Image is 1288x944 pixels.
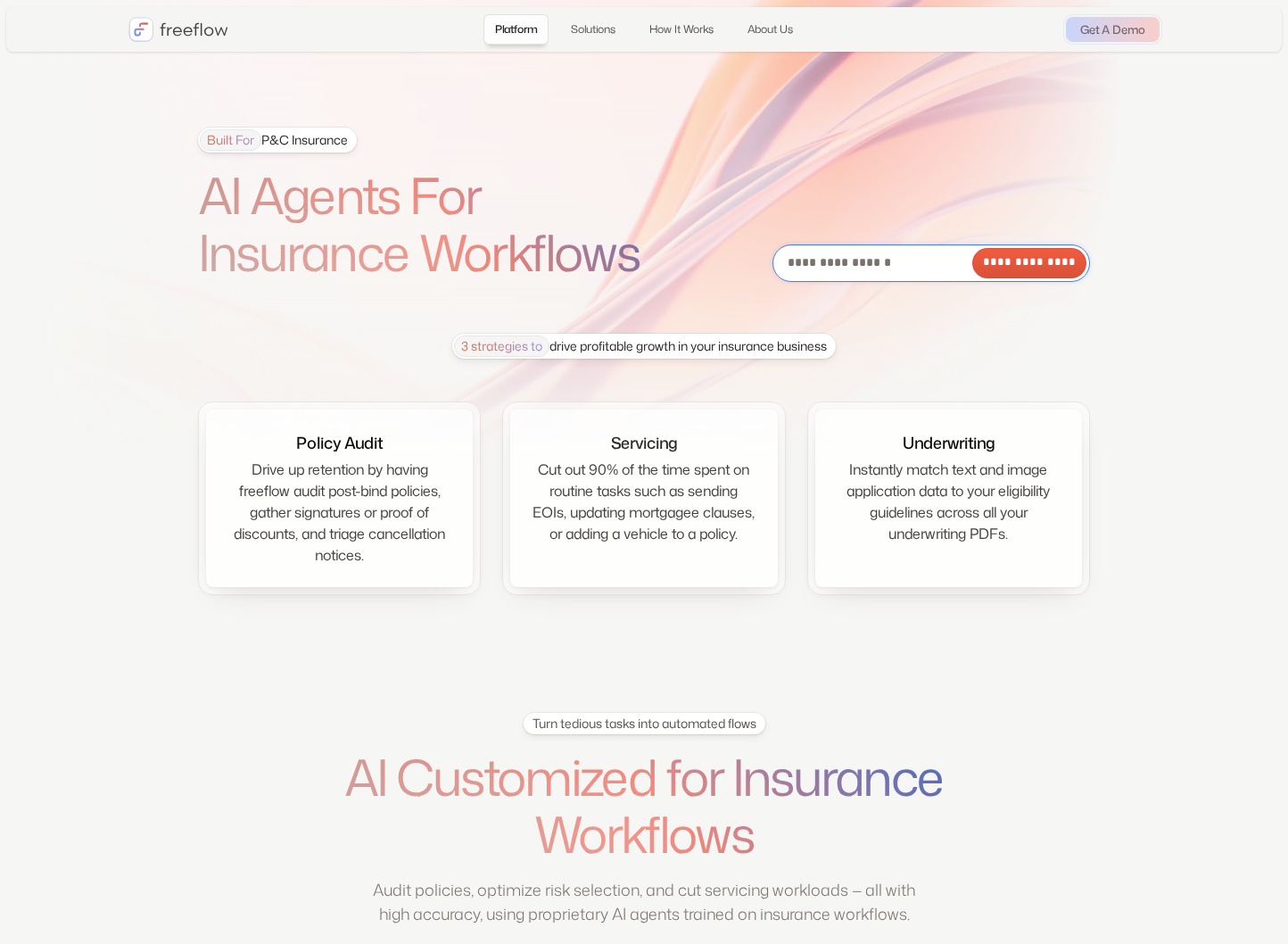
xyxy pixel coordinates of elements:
a: Get A Demo [1066,17,1160,42]
a: Solutions [559,14,627,45]
h1: AI Customized for Insurance Workflows [303,749,985,864]
div: Turn tedious tasks into automated flows [533,715,756,733]
span: Built For [200,129,261,151]
a: About Us [736,14,805,45]
div: P&C Insurance [200,129,348,151]
div: Cut out 90% of the time spent on routine tasks such as sending EOIs, updating mortgagee clauses, ... [532,459,755,544]
div: Instantly match text and image application data to your eligibility guidelines across all your un... [837,459,1061,544]
div: Drive up retention by having freeflow audit post-bind policies, gather signatures or proof of dis... [227,459,451,566]
div: Underwriting [903,431,995,455]
h1: AI Agents For Insurance Workflows [198,167,689,282]
div: Servicing [611,431,677,455]
p: Audit policies, optimize risk selection, and cut servicing workloads — all with high accuracy, us... [363,878,925,926]
a: home [128,17,228,42]
span: 3 strategies to [454,335,549,357]
div: drive profitable growth in your insurance business [454,335,827,357]
a: Platform [483,14,548,45]
a: How It Works [638,14,725,45]
div: Policy Audit [296,431,383,455]
form: Email Form [772,244,1090,282]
